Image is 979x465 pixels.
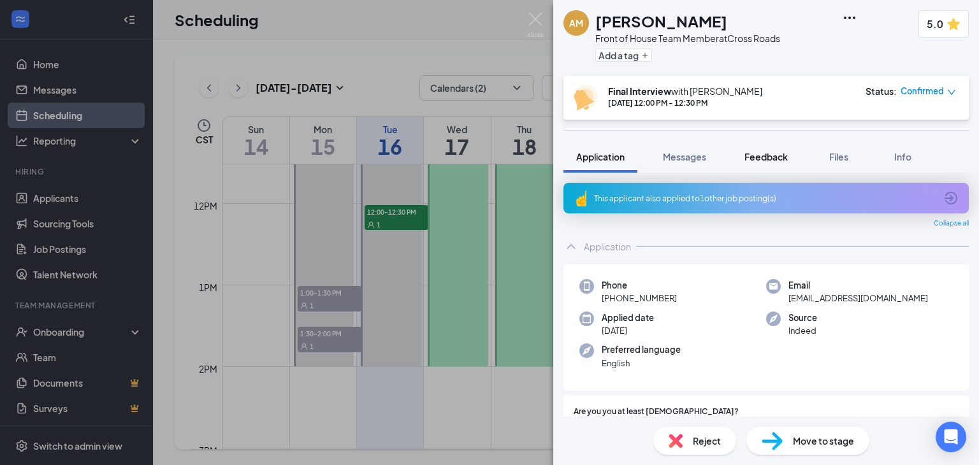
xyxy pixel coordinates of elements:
span: Source [788,311,817,324]
span: Preferred language [602,343,681,356]
div: This applicant also applied to 1 other job posting(s) [594,193,936,204]
span: Messages [663,151,706,162]
button: PlusAdd a tag [595,48,652,62]
div: Status : [866,85,897,97]
div: Front of House Team Member at Cross Roads [595,32,780,45]
div: with [PERSON_NAME] [608,85,762,97]
svg: Ellipses [842,10,857,25]
span: Move to stage [793,434,854,448]
div: Open Intercom Messenger [936,422,966,452]
div: [DATE] 12:00 PM - 12:30 PM [608,97,762,108]
div: AM [569,17,583,29]
span: Application [576,151,625,162]
h1: [PERSON_NAME] [595,10,727,32]
span: Confirmed [901,85,944,97]
svg: Plus [641,52,649,59]
b: Final Interview [608,85,671,97]
span: [EMAIL_ADDRESS][DOMAIN_NAME] [788,292,928,304]
span: 5.0 [927,16,943,32]
span: [PHONE_NUMBER] [602,292,677,304]
span: Are you you at least [DEMOGRAPHIC_DATA]? [574,406,739,418]
span: down [947,88,956,97]
span: Reject [693,434,721,448]
div: Application [584,240,631,253]
svg: ChevronUp [563,239,579,254]
svg: ArrowCircle [943,190,959,206]
span: Email [788,279,928,292]
span: Info [894,151,911,162]
span: Collapse all [934,218,969,229]
span: Phone [602,279,677,292]
span: Applied date [602,311,654,324]
span: Indeed [788,324,817,337]
span: Feedback [744,151,788,162]
span: [DATE] [602,324,654,337]
span: English [602,357,681,369]
span: Files [829,151,848,162]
